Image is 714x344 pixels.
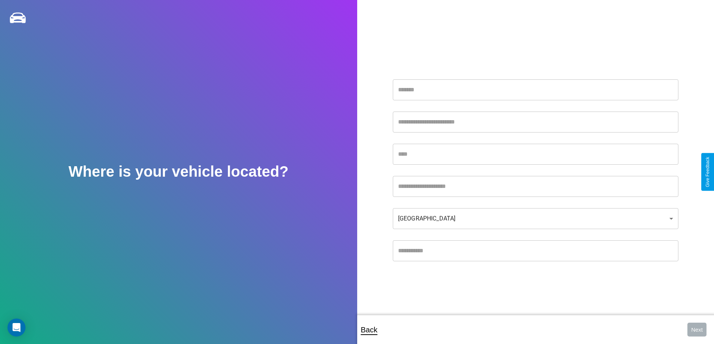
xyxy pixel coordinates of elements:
[7,319,25,337] div: Open Intercom Messenger
[687,323,707,337] button: Next
[361,323,377,337] p: Back
[69,163,289,180] h2: Where is your vehicle located?
[393,208,678,229] div: [GEOGRAPHIC_DATA]
[705,157,710,187] div: Give Feedback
